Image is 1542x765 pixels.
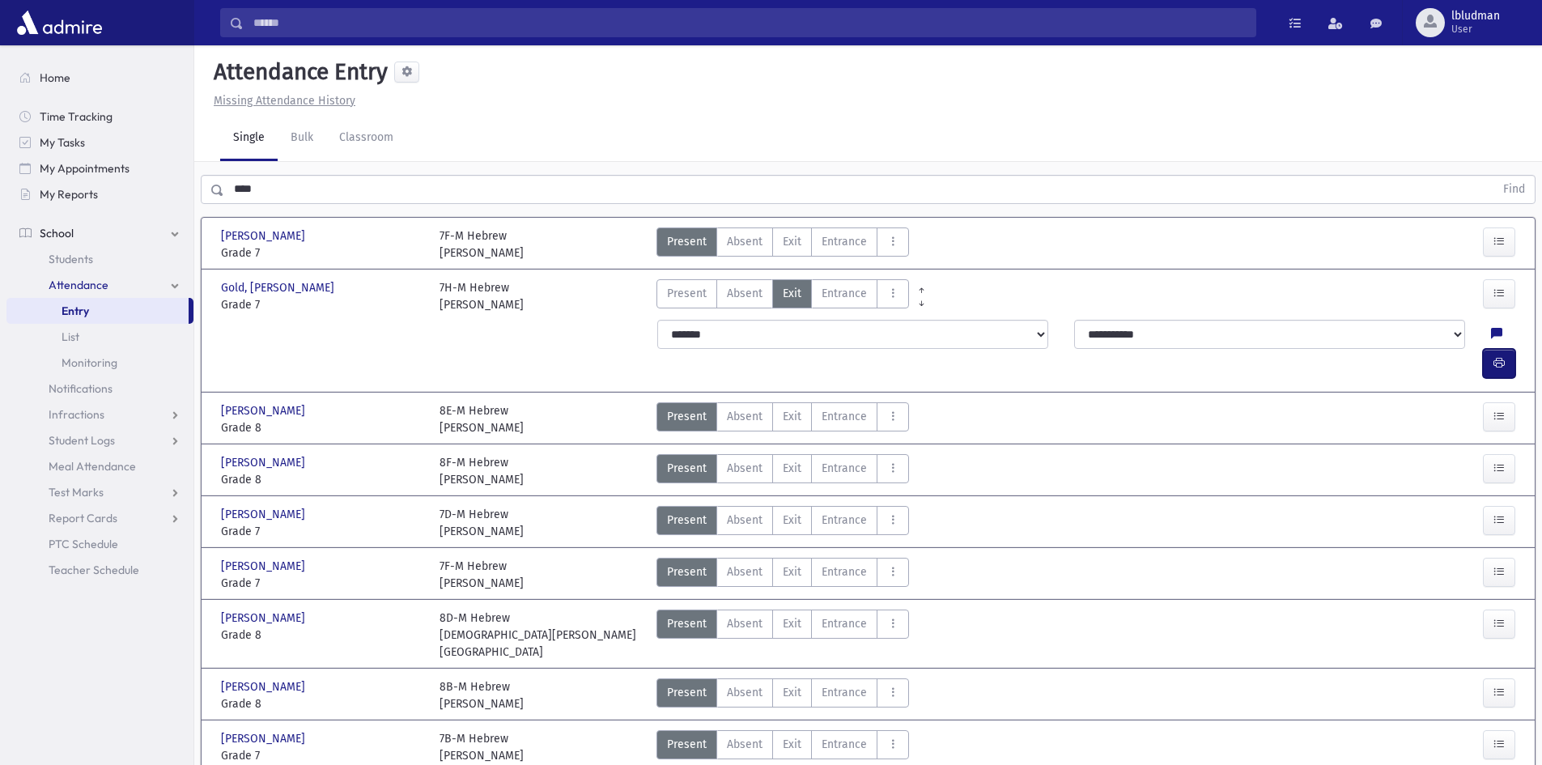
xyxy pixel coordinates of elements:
span: Entrance [822,615,867,632]
div: AttTypes [656,730,909,764]
span: Test Marks [49,485,104,499]
span: Notifications [49,381,113,396]
div: 8F-M Hebrew [PERSON_NAME] [440,454,524,488]
a: List [6,324,193,350]
a: My Appointments [6,155,193,181]
a: Entry [6,298,189,324]
div: 7H-M Hebrew [PERSON_NAME] [440,279,524,313]
span: Entrance [822,285,867,302]
span: Exit [783,408,801,425]
div: AttTypes [656,454,909,488]
span: Teacher Schedule [49,563,139,577]
span: Present [667,233,707,250]
span: Entrance [822,684,867,701]
span: Grade 8 [221,695,423,712]
span: Entrance [822,460,867,477]
span: Absent [727,563,763,580]
span: Entrance [822,408,867,425]
a: Missing Attendance History [207,94,355,108]
span: Present [667,563,707,580]
button: Find [1493,176,1535,203]
span: Absent [727,408,763,425]
span: Grade 7 [221,747,423,764]
span: lbludman [1451,10,1500,23]
a: Home [6,65,193,91]
span: [PERSON_NAME] [221,402,308,419]
a: Notifications [6,376,193,402]
span: Gold, [PERSON_NAME] [221,279,338,296]
img: AdmirePro [13,6,106,39]
span: Grade 8 [221,627,423,644]
span: Absent [727,285,763,302]
span: Grade 8 [221,419,423,436]
span: Present [667,684,707,701]
span: Infractions [49,407,104,422]
a: Time Tracking [6,104,193,130]
span: Present [667,512,707,529]
span: Home [40,70,70,85]
span: Monitoring [62,355,117,370]
div: 8E-M Hebrew [PERSON_NAME] [440,402,524,436]
span: Grade 7 [221,244,423,261]
div: 8D-M Hebrew [DEMOGRAPHIC_DATA][PERSON_NAME][GEOGRAPHIC_DATA] [440,610,642,661]
a: Single [220,116,278,161]
div: AttTypes [656,227,909,261]
span: Meal Attendance [49,459,136,474]
span: [PERSON_NAME] [221,678,308,695]
span: Grade 7 [221,575,423,592]
div: 7F-M Hebrew [PERSON_NAME] [440,227,524,261]
span: Entrance [822,563,867,580]
div: AttTypes [656,279,909,313]
span: Time Tracking [40,109,113,124]
span: Absent [727,684,763,701]
span: Students [49,252,93,266]
span: Absent [727,233,763,250]
div: AttTypes [656,678,909,712]
a: Monitoring [6,350,193,376]
a: My Reports [6,181,193,207]
span: [PERSON_NAME] [221,506,308,523]
input: Search [244,8,1255,37]
a: Teacher Schedule [6,557,193,583]
span: Entry [62,304,89,318]
span: PTC Schedule [49,537,118,551]
span: Grade 8 [221,471,423,488]
span: Entrance [822,233,867,250]
div: 7B-M Hebrew [PERSON_NAME] [440,730,524,764]
span: Exit [783,285,801,302]
span: [PERSON_NAME] [221,610,308,627]
a: Students [6,246,193,272]
span: Present [667,285,707,302]
span: Exit [783,684,801,701]
span: User [1451,23,1500,36]
a: Test Marks [6,479,193,505]
span: [PERSON_NAME] [221,730,308,747]
span: Entrance [822,512,867,529]
a: Report Cards [6,505,193,531]
span: Present [667,408,707,425]
span: Grade 7 [221,523,423,540]
span: Absent [727,736,763,753]
span: [PERSON_NAME] [221,558,308,575]
div: AttTypes [656,402,909,436]
span: My Tasks [40,135,85,150]
div: AttTypes [656,558,909,592]
span: Present [667,460,707,477]
span: Grade 7 [221,296,423,313]
span: Exit [783,615,801,632]
a: Infractions [6,402,193,427]
a: Student Logs [6,427,193,453]
div: 7D-M Hebrew [PERSON_NAME] [440,506,524,540]
div: AttTypes [656,610,909,661]
span: Student Logs [49,433,115,448]
span: Absent [727,512,763,529]
span: Report Cards [49,511,117,525]
span: Exit [783,233,801,250]
span: Exit [783,736,801,753]
div: 8B-M Hebrew [PERSON_NAME] [440,678,524,712]
span: Present [667,615,707,632]
span: [PERSON_NAME] [221,227,308,244]
a: Attendance [6,272,193,298]
h5: Attendance Entry [207,58,388,86]
span: [PERSON_NAME] [221,454,308,471]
